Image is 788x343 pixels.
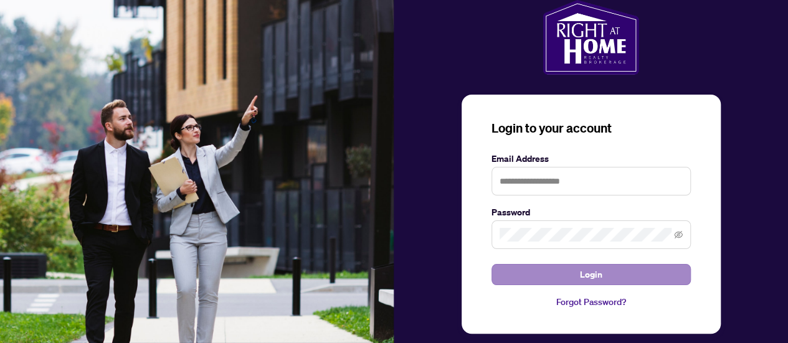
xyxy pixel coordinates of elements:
[491,205,691,219] label: Password
[491,264,691,285] button: Login
[580,265,602,284] span: Login
[491,152,691,166] label: Email Address
[491,120,691,137] h3: Login to your account
[674,230,683,239] span: eye-invisible
[491,295,691,309] a: Forgot Password?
